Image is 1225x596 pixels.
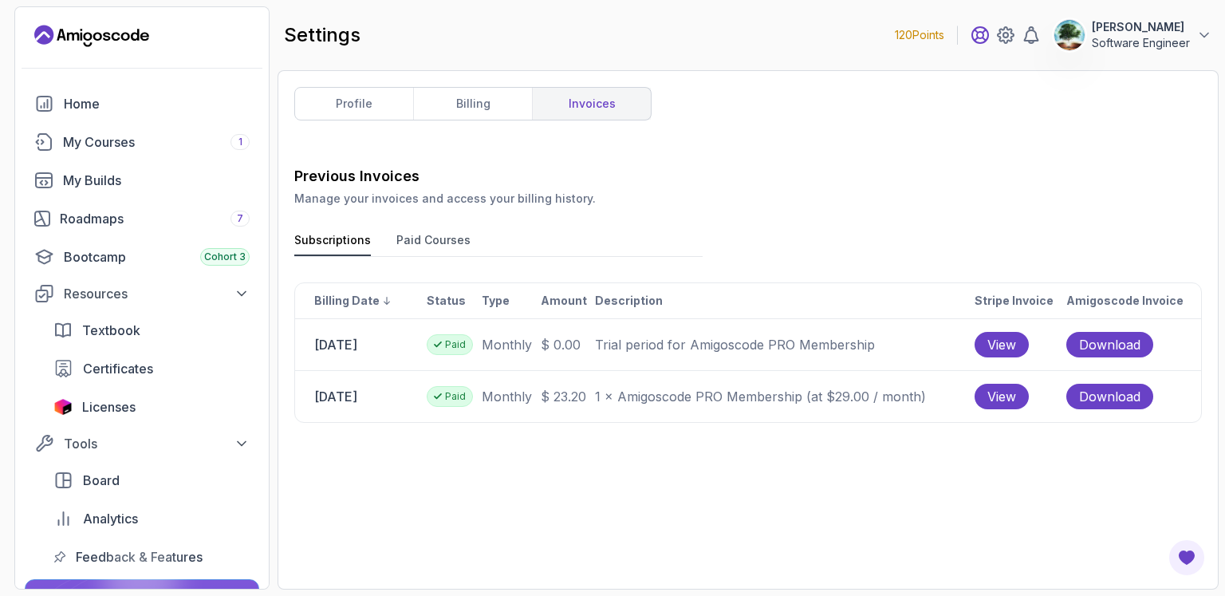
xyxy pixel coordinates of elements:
button: user profile image[PERSON_NAME]Software Engineer [1054,19,1212,51]
p: Billing date [314,293,380,309]
p: Trial period for Amigoscode PRO Membership [595,335,973,354]
td: 0.00 [540,319,594,371]
a: profile [295,88,413,120]
a: View [975,384,1065,409]
span: Certificates [83,359,153,378]
th: Type [481,283,540,319]
h2: settings [284,22,360,48]
div: Home [64,94,250,113]
p: Manage your invoices and access your billing history. [294,191,1202,207]
span: 1 [238,136,242,148]
p: Software Engineer [1092,35,1190,51]
p: Paid [445,338,466,351]
th: Status [426,283,480,319]
div: Roadmaps [60,209,250,228]
div: Resources [64,284,250,303]
div: My Builds [63,171,250,190]
a: View [975,332,1065,357]
span: Download [1079,335,1140,354]
a: feedback [44,541,259,573]
span: $ [541,389,549,405]
h3: Previous Invoices [294,165,1202,187]
span: Download [1079,387,1140,406]
td: [DATE] [295,319,426,370]
a: courses [25,126,259,158]
a: invoices [532,88,651,120]
p: 120 Points [895,27,944,43]
div: Tools [64,434,250,453]
button: Tools [25,429,259,458]
th: Amount [540,283,594,319]
a: Landing page [34,23,149,49]
a: bootcamp [25,241,259,273]
p: Paid [445,390,466,403]
button: View [975,384,1029,409]
td: 23.20 [540,371,594,423]
th: Stripe Invoice [974,283,1065,319]
a: analytics [44,503,259,535]
span: $ [541,337,549,353]
td: [DATE] [295,371,426,422]
span: 7 [237,212,243,225]
a: roadmaps [25,203,259,235]
a: board [44,464,259,496]
button: Subscriptions [294,232,371,256]
p: 1 × Amigoscode PRO Membership (at $29.00 / month) [595,387,973,406]
button: Paid Courses [396,232,471,256]
td: monthly [481,319,540,371]
button: Download [1066,332,1153,357]
span: View [987,387,1016,406]
button: View [975,332,1029,357]
span: Board [83,471,120,490]
button: Download [1066,384,1153,409]
a: textbook [44,314,259,346]
div: My Courses [63,132,250,152]
th: Description [594,283,974,319]
div: Bootcamp [64,247,250,266]
a: billing [413,88,532,120]
span: Textbook [82,321,140,340]
a: certificates [44,353,259,385]
span: Feedback & Features [76,547,203,566]
span: Cohort 3 [204,251,246,263]
button: Open Feedback Button [1168,539,1206,577]
a: builds [25,164,259,196]
img: user profile image [1054,20,1085,50]
th: Amigoscode Invoice [1065,283,1201,319]
p: [PERSON_NAME] [1092,19,1190,35]
span: View [987,335,1016,354]
button: Resources [25,279,259,308]
span: Licenses [82,397,136,416]
span: Analytics [83,509,138,528]
td: monthly [481,371,540,423]
a: home [25,88,259,120]
a: licenses [44,391,259,423]
img: jetbrains icon [53,399,73,415]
